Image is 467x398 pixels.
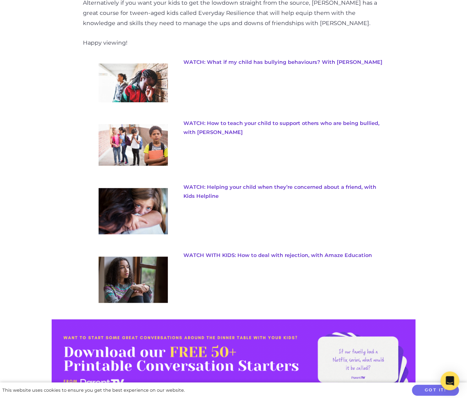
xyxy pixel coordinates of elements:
[183,120,379,135] a: WATCH: How to teach your child to support others who are being bullied, with [PERSON_NAME]
[99,188,168,234] img: A child who is upset and hugging a parent
[183,59,383,65] a: WATCH: What if my child has bullying behaviours? With [PERSON_NAME]
[99,63,168,102] img: A girl who is being bullied by others
[183,184,376,199] a: WATCH: Helping your child when they’re concerned about a friend, with Kids Helpline
[412,385,459,396] button: Got it!
[83,38,384,48] p: Happy viewing!
[99,124,168,166] img: A boy who is being bullied by his peers
[183,252,372,258] a: WATCH WITH KIDS: How to deal with rejection, with Amaze Education
[2,386,185,394] div: This website uses cookies to ensure you get the best experience on our website.
[99,257,168,303] img: A teenager who appears upset
[440,371,459,390] div: Open Intercom Messenger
